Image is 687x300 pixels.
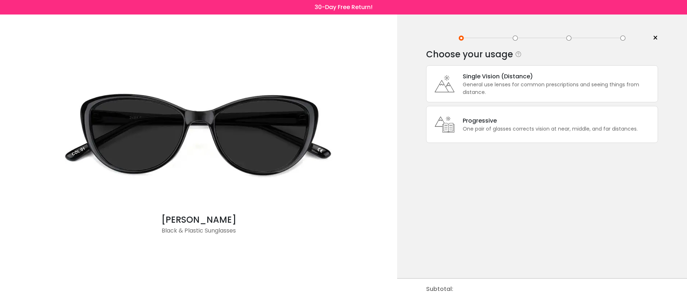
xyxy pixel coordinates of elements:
[54,213,343,226] div: [PERSON_NAME]
[426,47,513,62] div: Choose your usage
[463,125,638,133] div: One pair of glasses corrects vision at near, middle, and far distances.
[653,33,658,44] span: ×
[463,72,654,81] div: Single Vision (Distance)
[647,33,658,44] a: ×
[54,68,343,213] img: Black Morla - Plastic Sunglasses
[463,81,654,96] div: General use lenses for common prescriptions and seeing things from distance.
[463,116,638,125] div: Progressive
[54,226,343,241] div: Black & Plastic Sunglasses
[426,279,457,300] div: Subtotal:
